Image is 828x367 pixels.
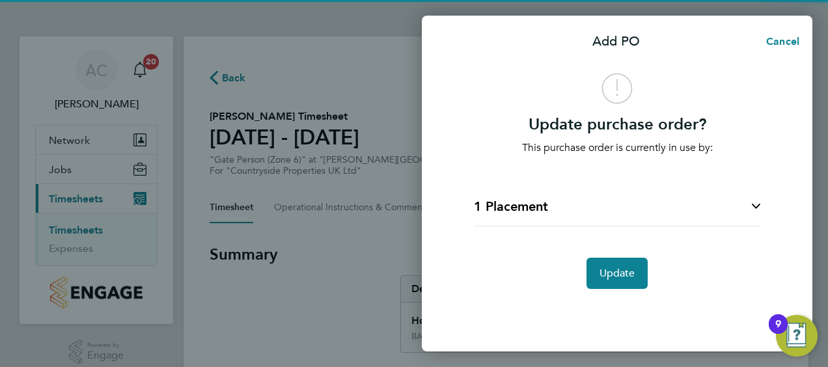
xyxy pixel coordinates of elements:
[776,315,818,357] button: Open Resource Center, 9 new notifications
[586,258,648,289] button: Update
[600,267,635,280] span: Update
[474,197,760,215] button: 1 Placement
[762,35,799,48] span: Cancel
[474,197,548,215] h4: 1 Placement
[745,29,812,55] button: Cancel
[592,33,640,51] p: Add PO
[458,140,776,156] p: This purchase order is currently in use by:
[775,324,781,341] div: 9
[458,114,776,135] h3: Update purchase order?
